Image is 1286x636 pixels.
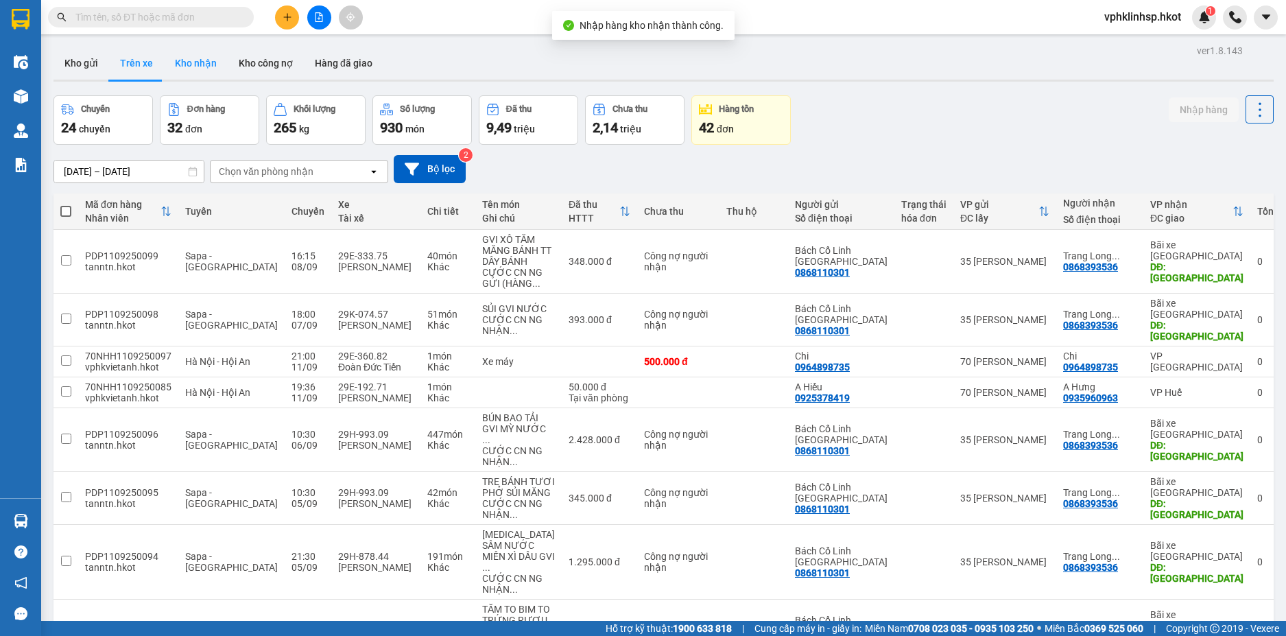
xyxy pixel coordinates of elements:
[953,193,1056,230] th: Toggle SortBy
[53,47,109,80] button: Kho gửi
[510,584,518,595] span: ...
[795,199,888,210] div: Người gửi
[606,621,732,636] span: Hỗ trợ kỹ thuật:
[482,213,555,224] div: Ghi chú
[960,387,1049,398] div: 70 [PERSON_NAME]
[85,487,171,498] div: PDP1109250095
[14,158,28,172] img: solution-icon
[338,392,414,403] div: [PERSON_NAME]
[185,356,250,367] span: Hà Nội - Hội An
[85,309,171,320] div: PDP1109250098
[338,351,414,362] div: 29E-360.82
[1143,193,1250,230] th: Toggle SortBy
[291,320,324,331] div: 07/09
[1063,381,1136,392] div: A Hưng
[338,250,414,261] div: 29E-333.75
[486,119,512,136] span: 9,49
[427,320,468,331] div: Khác
[1206,6,1215,16] sup: 1
[569,314,630,325] div: 393.000 đ
[307,5,331,30] button: file-add
[338,429,414,440] div: 29H-993.09
[1063,309,1136,320] div: Trang Long Biên (Bách Cổ Linh)
[569,493,630,504] div: 345.000 đ
[1150,199,1233,210] div: VP nhận
[960,356,1049,367] div: 70 [PERSON_NAME]
[569,381,630,392] div: 50.000 đ
[291,498,324,509] div: 05/09
[160,95,259,145] button: Đơn hàng32đơn
[291,551,324,562] div: 21:30
[85,250,171,261] div: PDP1109250099
[427,250,468,261] div: 40 món
[719,104,754,114] div: Hàng tồn
[291,392,324,403] div: 11/09
[1260,11,1272,23] span: caret-down
[482,356,555,367] div: Xe máy
[1197,43,1243,58] div: ver 1.8.143
[291,620,324,631] div: 22:00
[14,607,27,620] span: message
[1150,387,1243,398] div: VP Huế
[274,119,296,136] span: 265
[427,309,468,320] div: 51 món
[795,325,850,336] div: 0868110301
[482,199,555,210] div: Tên món
[427,620,468,631] div: 44 món
[85,498,171,509] div: tanntn.hkot
[960,314,1049,325] div: 35 [PERSON_NAME]
[14,576,27,589] span: notification
[1150,562,1243,584] div: DĐ: Long Biên
[1063,429,1136,440] div: Trang Long Biên (Bách Cổ Linh)
[400,104,435,114] div: Số lượng
[510,509,518,520] span: ...
[795,445,850,456] div: 0868110301
[427,487,468,498] div: 42 món
[14,55,28,69] img: warehouse-icon
[795,362,850,373] div: 0964898735
[54,161,204,182] input: Select a date range.
[12,9,29,30] img: logo-vxr
[85,320,171,331] div: tanntn.hkot
[960,199,1038,210] div: VP gửi
[585,95,684,145] button: Chưa thu2,14 triệu
[1150,213,1233,224] div: ĐC giao
[569,434,630,445] div: 2.428.000 đ
[85,362,171,373] div: vphkvietanh.hkot
[1150,351,1243,373] div: VP [GEOGRAPHIC_DATA]
[1063,498,1118,509] div: 0868393536
[795,381,888,392] div: A Hiếu
[795,545,888,567] div: Bách Cổ Linh Long Biên
[901,213,946,224] div: hóa đơn
[185,206,278,217] div: Tuyến
[482,476,555,498] div: TRE BÁNH TƯƠI PHỞ SỦI MĂNG
[394,155,466,183] button: Bộ lọc
[1063,362,1118,373] div: 0964898735
[1063,392,1118,403] div: 0935960963
[644,551,713,573] div: Công nợ người nhận
[427,351,468,362] div: 1 món
[699,119,714,136] span: 42
[1112,250,1120,261] span: ...
[338,562,414,573] div: [PERSON_NAME]
[908,623,1034,634] strong: 0708 023 035 - 0935 103 250
[1112,309,1120,320] span: ...
[14,514,28,528] img: warehouse-icon
[1093,8,1192,25] span: vphklinhsp.hkot
[482,562,490,573] span: ...
[795,351,888,362] div: Chi
[380,119,403,136] span: 930
[53,95,153,145] button: Chuyến24chuyến
[427,498,468,509] div: Khác
[219,165,313,178] div: Chọn văn phòng nhận
[569,556,630,567] div: 1.295.000 đ
[865,621,1034,636] span: Miền Nam
[1112,551,1120,562] span: ...
[427,551,468,562] div: 191 món
[482,314,555,336] div: CƯỚC CN NG NHẬN (HÀNG ĐI 7/9)
[338,213,414,224] div: Tài xế
[291,351,324,362] div: 21:00
[85,551,171,562] div: PDP1109250094
[1150,418,1243,440] div: Bãi xe [GEOGRAPHIC_DATA]
[187,104,225,114] div: Đơn hàng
